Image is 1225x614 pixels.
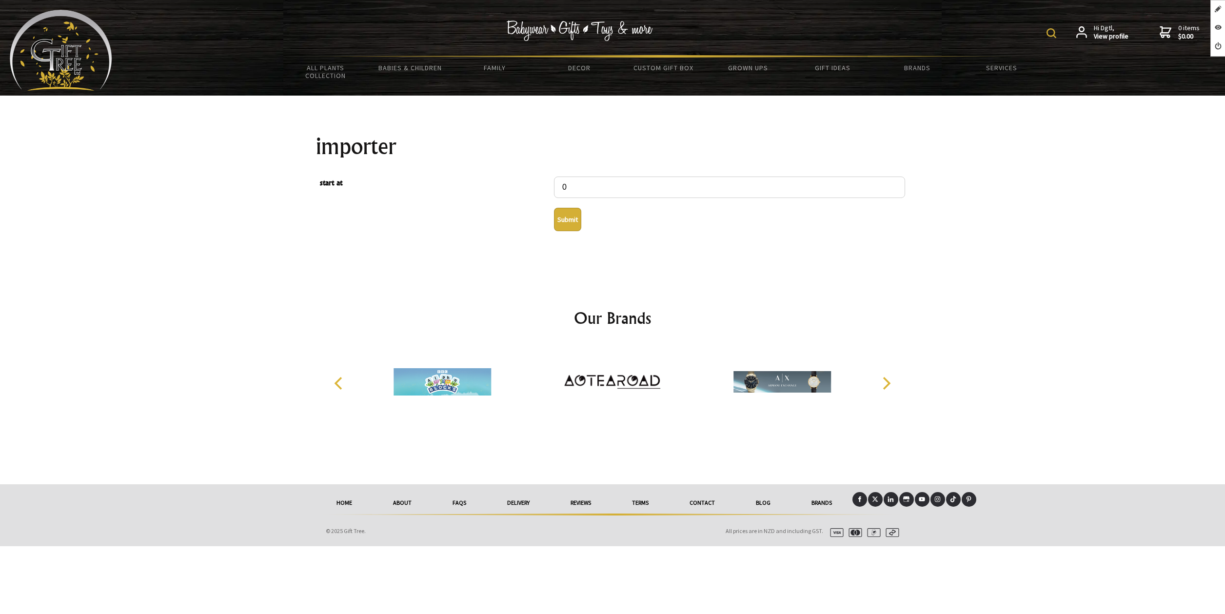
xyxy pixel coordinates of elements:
[1094,24,1128,41] span: Hi Dgtl,
[882,528,899,537] img: afterpay.svg
[1047,28,1056,38] img: product search
[733,345,831,418] img: Armani Exchange
[550,492,612,514] a: reviews
[852,492,867,507] a: Facebook
[726,527,823,535] span: All prices are in NZD and including GST.
[915,492,929,507] a: Youtube
[373,492,432,514] a: About
[1094,32,1128,41] strong: View profile
[320,177,549,191] span: start at
[669,492,735,514] a: Contact
[863,528,881,537] img: paypal.svg
[316,492,373,514] a: Home
[326,527,366,535] span: © 2025 Gift Tree.
[329,373,350,394] button: Previous
[1160,24,1200,41] a: 0 items$0.00
[283,58,368,86] a: All Plants Collection
[884,492,898,507] a: LinkedIn
[432,492,487,514] a: FAQs
[324,306,901,330] h2: Our Brands
[621,58,706,78] a: Custom Gift Box
[875,373,896,394] button: Next
[791,492,852,514] a: Brands
[316,135,909,158] h1: importer
[790,58,875,78] a: Gift Ideas
[368,58,452,78] a: Babies & Children
[960,58,1044,78] a: Services
[845,528,862,537] img: mastercard.svg
[506,20,652,41] img: Babywear - Gifts - Toys & more
[735,492,791,514] a: Blog
[930,492,945,507] a: Instagram
[962,492,976,507] a: Pinterest
[706,58,790,78] a: Grown Ups
[537,58,621,78] a: Decor
[826,528,844,537] img: visa.svg
[868,492,883,507] a: X (Twitter)
[1076,24,1128,41] a: Hi Dgtl,View profile
[612,492,669,514] a: Terms
[394,345,492,418] img: Alphablocks
[554,208,581,231] button: Submit
[1178,23,1200,41] span: 0 items
[564,345,661,418] img: Aotearoad
[946,492,961,507] a: Tiktok
[875,58,959,78] a: Brands
[554,177,905,198] input: start at
[10,10,112,91] img: Babyware - Gifts - Toys and more...
[453,58,537,78] a: Family
[487,492,550,514] a: delivery
[1178,32,1200,41] strong: $0.00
